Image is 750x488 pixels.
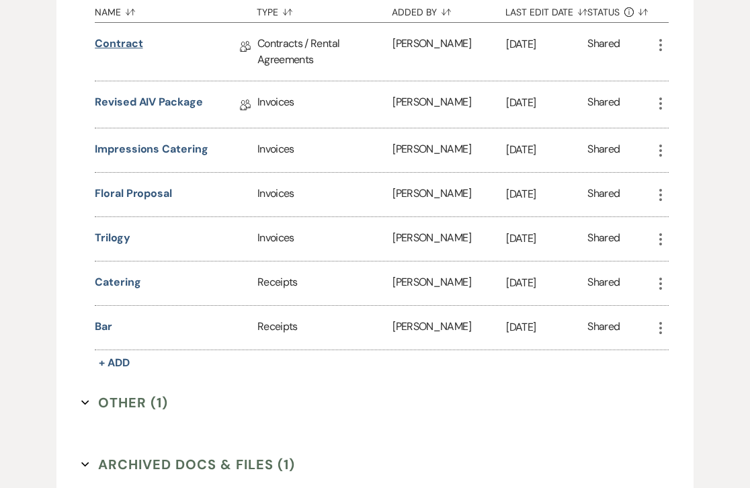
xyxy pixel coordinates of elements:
[506,230,587,247] p: [DATE]
[506,274,587,292] p: [DATE]
[506,319,587,336] p: [DATE]
[95,141,208,157] button: Impressions Catering
[95,354,134,372] button: + Add
[392,81,506,128] div: [PERSON_NAME]
[257,81,392,128] div: Invoices
[257,23,392,81] div: Contracts / Rental Agreements
[392,217,506,261] div: [PERSON_NAME]
[392,306,506,350] div: [PERSON_NAME]
[257,128,392,172] div: Invoices
[506,36,587,53] p: [DATE]
[257,306,392,350] div: Receipts
[81,393,168,413] button: Other (1)
[257,173,392,216] div: Invoices
[81,454,295,475] button: Archived Docs & Files (1)
[506,141,587,159] p: [DATE]
[257,217,392,261] div: Invoices
[587,36,620,68] div: Shared
[95,230,130,246] button: Trilogy
[99,356,130,370] span: + Add
[95,274,140,290] button: Catering
[587,141,620,159] div: Shared
[95,186,172,202] button: Floral Proposal
[95,319,112,335] button: Bar
[587,230,620,248] div: Shared
[392,261,506,305] div: [PERSON_NAME]
[392,128,506,172] div: [PERSON_NAME]
[587,186,620,204] div: Shared
[587,274,620,292] div: Shared
[392,173,506,216] div: [PERSON_NAME]
[587,7,620,17] span: Status
[506,94,587,112] p: [DATE]
[95,94,202,115] a: Revised AIV Package
[257,261,392,305] div: Receipts
[587,319,620,337] div: Shared
[587,94,620,115] div: Shared
[392,23,506,81] div: [PERSON_NAME]
[95,36,142,56] a: Contract
[506,186,587,203] p: [DATE]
